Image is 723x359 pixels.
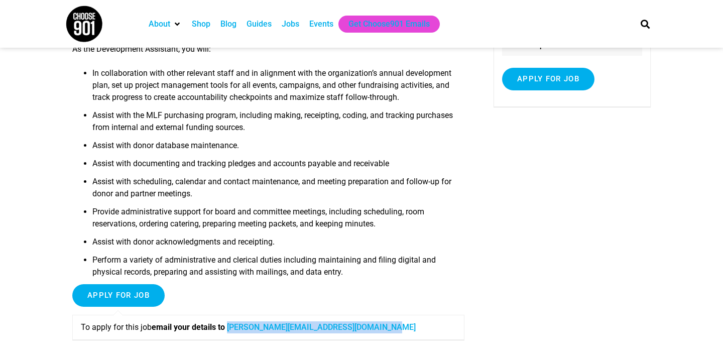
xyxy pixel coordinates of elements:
[92,109,464,140] li: Assist with the MLF purchasing program, including making, receipting, coding, and tracking purcha...
[92,254,464,284] li: Perform a variety of administrative and clerical duties including maintaining and filing digital ...
[92,236,464,254] li: Assist with donor acknowledgments and receipting.
[81,321,456,333] p: To apply for this job
[92,176,464,206] li: Assist with scheduling, calendar and contact maintenance, and meeting preparation and follow-up f...
[144,16,187,33] div: About
[92,158,464,176] li: Assist with documenting and tracking pledges and accounts payable and receivable
[192,18,210,30] a: Shop
[92,140,464,158] li: Assist with donor database maintenance.
[92,206,464,236] li: Provide administrative support for board and committee meetings, including scheduling, room reser...
[220,18,236,30] a: Blog
[309,18,333,30] a: Events
[247,18,272,30] a: Guides
[348,18,430,30] a: Get Choose901 Emails
[72,43,464,55] p: As the Development Assistant, you will:
[144,16,624,33] nav: Main nav
[227,322,416,332] a: [PERSON_NAME][EMAIL_ADDRESS][DOMAIN_NAME]
[92,67,464,109] li: In collaboration with other relevant staff and in alignment with the organization’s annual develo...
[637,16,654,32] div: Search
[282,18,299,30] a: Jobs
[152,322,225,332] strong: email your details to
[502,68,594,90] input: Apply for job
[149,18,170,30] a: About
[72,284,165,307] input: Apply for job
